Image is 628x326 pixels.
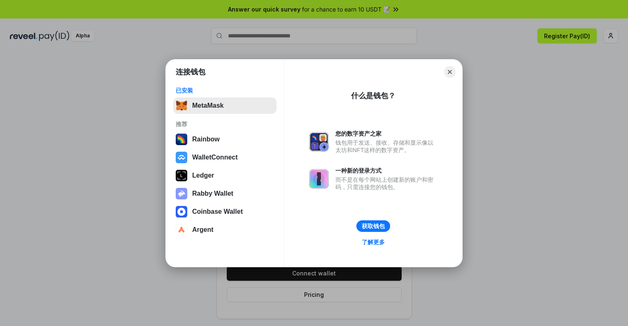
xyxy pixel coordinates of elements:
div: 您的数字资产之家 [335,130,437,137]
button: 获取钱包 [356,220,390,232]
img: svg+xml,%3Csvg%20fill%3D%22none%22%20height%3D%2233%22%20viewBox%3D%220%200%2035%2033%22%20width%... [176,100,187,111]
div: 而不是在每个网站上创建新的账户和密码，只需连接您的钱包。 [335,176,437,191]
div: 已安装 [176,87,274,94]
div: WalletConnect [192,154,238,161]
img: svg+xml,%3Csvg%20width%3D%2228%22%20height%3D%2228%22%20viewBox%3D%220%200%2028%2028%22%20fill%3D... [176,152,187,163]
div: 一种新的登录方式 [335,167,437,174]
button: Rabby Wallet [173,185,277,202]
button: MetaMask [173,97,277,114]
div: 推荐 [176,120,274,128]
div: 什么是钱包？ [351,91,395,101]
img: svg+xml,%3Csvg%20xmlns%3D%22http%3A%2F%2Fwww.w3.org%2F2000%2Fsvg%22%20fill%3D%22none%22%20viewBox... [176,188,187,199]
div: Rainbow [192,136,220,143]
div: 了解更多 [362,238,385,246]
button: Close [444,66,456,78]
div: Rabby Wallet [192,190,233,197]
div: 钱包用于发送、接收、存储和显示像以太坊和NFT这样的数字资产。 [335,139,437,154]
button: Ledger [173,167,277,184]
img: svg+xml,%3Csvg%20xmlns%3D%22http%3A%2F%2Fwww.w3.org%2F2000%2Fsvg%22%20fill%3D%22none%22%20viewBox... [309,132,329,152]
img: svg+xml,%3Csvg%20xmlns%3D%22http%3A%2F%2Fwww.w3.org%2F2000%2Fsvg%22%20fill%3D%22none%22%20viewBox... [309,169,329,189]
div: Argent [192,226,214,234]
img: svg+xml,%3Csvg%20width%3D%2228%22%20height%3D%2228%22%20viewBox%3D%220%200%2028%2028%22%20fill%3D... [176,206,187,217]
img: svg+xml,%3Csvg%20xmlns%3D%22http%3A%2F%2Fwww.w3.org%2F2000%2Fsvg%22%20width%3D%2228%22%20height%3... [176,170,187,181]
div: Coinbase Wallet [192,208,243,215]
h1: 连接钱包 [176,67,205,77]
button: Argent [173,222,277,238]
button: WalletConnect [173,149,277,166]
div: Ledger [192,172,214,179]
div: MetaMask [192,102,223,109]
img: svg+xml,%3Csvg%20width%3D%22120%22%20height%3D%22120%22%20viewBox%3D%220%200%20120%20120%22%20fil... [176,134,187,145]
img: svg+xml,%3Csvg%20width%3D%2228%22%20height%3D%2228%22%20viewBox%3D%220%200%2028%2028%22%20fill%3D... [176,224,187,236]
button: Rainbow [173,131,277,148]
div: 获取钱包 [362,222,385,230]
a: 了解更多 [357,237,390,247]
button: Coinbase Wallet [173,203,277,220]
